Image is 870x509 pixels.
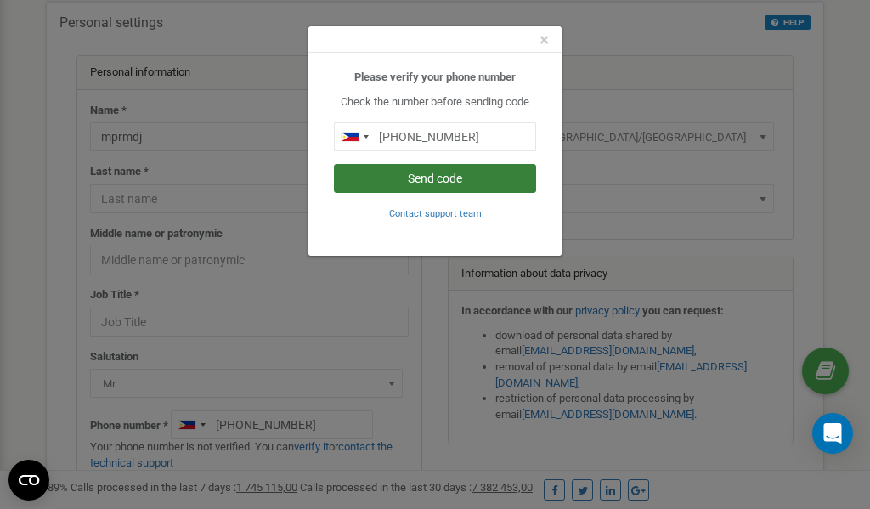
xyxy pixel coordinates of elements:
b: Please verify your phone number [354,71,516,83]
div: Open Intercom Messenger [812,413,853,454]
button: Send code [334,164,536,193]
small: Contact support team [389,208,482,219]
span: × [540,30,549,50]
button: Close [540,31,549,49]
a: Contact support team [389,206,482,219]
p: Check the number before sending code [334,94,536,110]
button: Open CMP widget [8,460,49,501]
input: 0905 123 4567 [334,122,536,151]
div: Telephone country code [335,123,374,150]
